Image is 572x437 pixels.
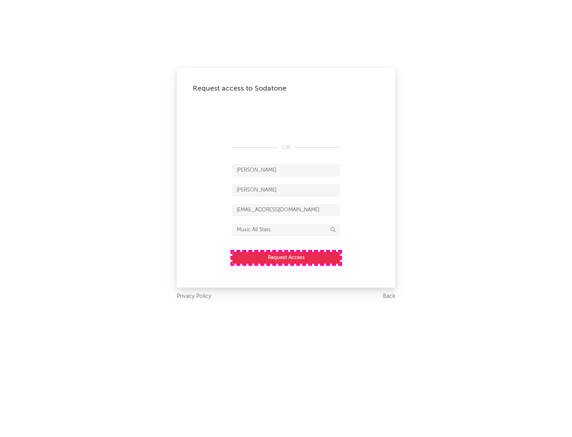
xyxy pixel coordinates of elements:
a: Back [383,292,395,302]
input: Last Name [232,184,340,196]
input: Email [232,204,340,216]
div: Request access to Sodatone [193,84,379,93]
input: First Name [232,164,340,176]
a: Privacy Policy [177,292,211,302]
input: Division [232,224,340,236]
button: Request Access [232,252,340,264]
div: OR [232,143,340,153]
